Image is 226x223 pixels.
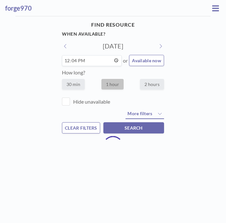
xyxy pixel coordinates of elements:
[126,109,164,119] button: More filters
[123,57,128,64] span: or
[62,122,100,133] button: CLEAR FILTERS
[103,122,164,133] button: SEARCH
[127,111,152,116] span: More filters
[62,79,85,90] label: 30 min
[140,79,164,90] label: 2 hours
[125,125,143,131] span: SEARCH
[5,4,210,12] h3: forge970
[132,58,161,63] span: Available now
[101,79,124,90] label: 1 hour
[73,99,110,105] label: Hide unavailable
[129,55,164,66] button: Available now
[65,125,97,131] span: CLEAR FILTERS
[62,69,85,75] label: How long?
[62,19,164,30] h4: FIND RESOURCE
